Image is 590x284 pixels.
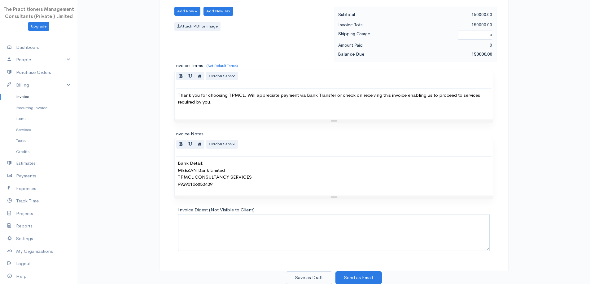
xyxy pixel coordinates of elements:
label: Attach PDf or Image [174,22,221,31]
button: Add Row [174,7,201,16]
div: Resize [175,120,493,123]
div: Amount Paid [335,41,415,49]
div: 0 [415,41,495,49]
span: Thank you for choosing TPMCL. Will appreciate payment via Bank Transfer or check on receiving thi... [178,92,480,105]
div: Subtotal [335,11,415,19]
div: Resize [175,196,493,199]
a: (Set Default Terms) [206,63,238,68]
span: Cerebri Sans [209,73,232,78]
span: The Practitioners Management Consultants (Private ) Limited [3,6,74,19]
strong: Balance Due [338,51,365,57]
label: Invoice Terms [174,62,203,69]
span: 150000.00 [471,51,492,57]
label: Invoice Notes [174,130,203,138]
button: Send as Email [335,271,382,284]
button: Add New Tax [203,7,233,16]
button: Underline (CTRL+U) [186,140,195,149]
button: Font Family [206,72,238,81]
div: Invoice Total [335,21,415,29]
p: Bank Detail: MEEZAN Bank Limited TPMCL CONSULTANCY SERVICES 99290106833439 [178,160,490,188]
button: Remove Font Style (CTRL+\) [195,72,204,81]
a: Upgrade [28,22,49,31]
div: 150000.00 [415,21,495,29]
button: Underline (CTRL+U) [186,72,195,81]
div: Shipping Charge [335,30,455,40]
label: Invoice Digest (Not Visible to Client) [178,206,255,214]
span: Cerebri Sans [209,141,232,146]
button: Remove Font Style (CTRL+\) [195,140,204,149]
button: Font Family [206,140,238,149]
button: Bold (CTRL+B) [176,72,186,81]
div: 150000.00 [415,11,495,19]
button: Bold (CTRL+B) [176,140,186,149]
button: Save as Draft [286,271,332,284]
